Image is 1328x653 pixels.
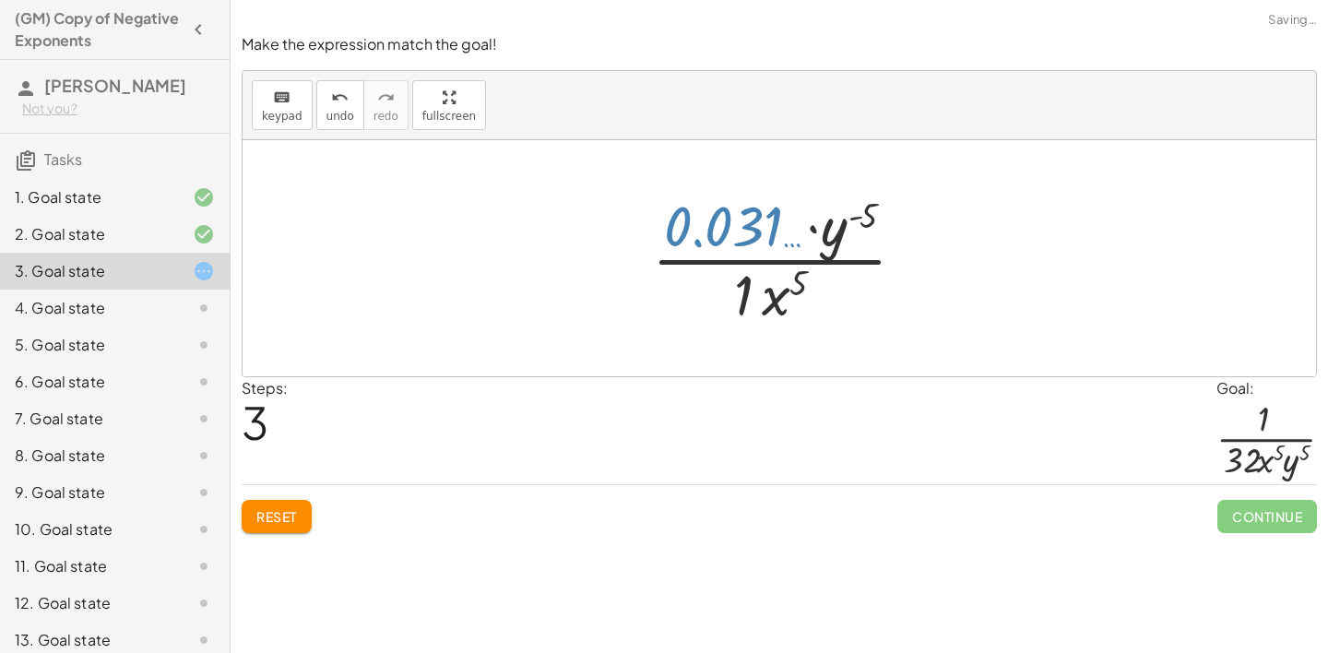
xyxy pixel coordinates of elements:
[193,445,215,467] i: Task not started.
[242,394,268,450] span: 3
[15,334,163,356] div: 5. Goal state
[15,408,163,430] div: 7. Goal state
[193,408,215,430] i: Task not started.
[15,223,163,245] div: 2. Goal state
[252,80,313,130] button: keyboardkeypad
[422,110,476,123] span: fullscreen
[44,149,82,169] span: Tasks
[242,378,288,398] label: Steps:
[193,629,215,651] i: Task not started.
[15,7,182,52] h4: (GM) Copy of Negative Exponents
[1216,377,1317,399] div: Goal:
[242,34,1317,55] p: Make the expression match the goal!
[193,371,215,393] i: Task not started.
[193,334,215,356] i: Task not started.
[15,555,163,577] div: 11. Goal state
[15,481,163,504] div: 9. Goal state
[15,260,163,282] div: 3. Goal state
[256,508,297,525] span: Reset
[193,260,215,282] i: Task started.
[331,87,349,109] i: undo
[15,445,163,467] div: 8. Goal state
[15,592,163,614] div: 12. Goal state
[44,75,186,96] span: [PERSON_NAME]
[262,110,302,123] span: keypad
[15,297,163,319] div: 4. Goal state
[363,80,409,130] button: redoredo
[193,186,215,208] i: Task finished and correct.
[15,629,163,651] div: 13. Goal state
[377,87,395,109] i: redo
[242,500,312,533] button: Reset
[373,110,398,123] span: redo
[273,87,290,109] i: keyboard
[193,297,215,319] i: Task not started.
[412,80,486,130] button: fullscreen
[15,371,163,393] div: 6. Goal state
[193,518,215,540] i: Task not started.
[193,592,215,614] i: Task not started.
[193,481,215,504] i: Task not started.
[326,110,354,123] span: undo
[22,100,215,118] div: Not you?
[316,80,364,130] button: undoundo
[193,555,215,577] i: Task not started.
[15,186,163,208] div: 1. Goal state
[193,223,215,245] i: Task finished and correct.
[15,518,163,540] div: 10. Goal state
[1268,11,1317,30] span: Saving…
